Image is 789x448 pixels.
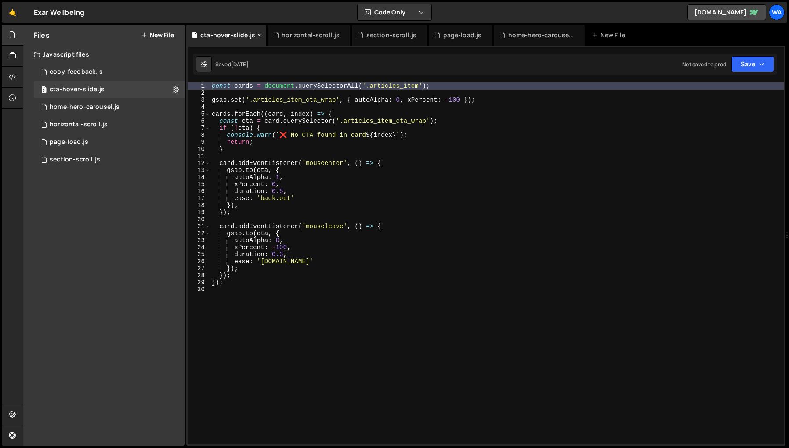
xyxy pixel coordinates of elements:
div: Javascript files [23,46,185,63]
div: 16122/45954.js [34,151,185,168]
div: 28 [188,272,210,279]
div: 19 [188,209,210,216]
button: New File [141,32,174,39]
div: cta-hover-slide.js [200,31,255,39]
a: wa [769,4,785,20]
div: 16122/44105.js [34,133,185,151]
div: 16122/43585.js [34,98,185,116]
h2: Files [34,30,50,40]
div: 16 [188,188,210,195]
div: [DATE] [231,61,249,68]
div: New File [592,31,629,39]
div: 22 [188,230,210,237]
div: 16122/43314.js [34,63,185,81]
div: section-scroll.js [50,156,100,164]
div: 5 [188,111,210,118]
div: 12 [188,160,210,167]
div: 30 [188,286,210,293]
div: 8 [188,132,210,139]
div: 16122/45071.js [34,116,185,133]
div: 11 [188,153,210,160]
div: cta-hover-slide.js [50,86,105,93]
div: 14 [188,174,210,181]
div: page-load.js [50,138,88,146]
div: 2 [188,90,210,97]
div: 1 [188,82,210,90]
a: [DOMAIN_NAME] [687,4,766,20]
div: 20 [188,216,210,223]
div: copy-feedback.js [50,68,103,76]
div: 25 [188,251,210,258]
div: Exar Wellbeing [34,7,84,18]
div: 3 [188,97,210,104]
span: 5 [41,87,47,94]
div: 13 [188,167,210,174]
div: horizontal-scroll.js [50,121,108,129]
div: 18 [188,202,210,209]
button: Save [731,56,774,72]
div: Saved [215,61,249,68]
div: 27 [188,265,210,272]
div: 23 [188,237,210,244]
div: horizontal-scroll.js [282,31,340,39]
div: page-load.js [443,31,482,39]
div: 24 [188,244,210,251]
a: 🤙 [2,2,23,23]
div: home-hero-carousel.js [508,31,574,39]
button: Code Only [358,4,431,20]
div: 6 [188,118,210,125]
div: 29 [188,279,210,286]
div: Not saved to prod [682,61,726,68]
div: 21 [188,223,210,230]
div: 15 [188,181,210,188]
div: 26 [188,258,210,265]
div: 17 [188,195,210,202]
div: home-hero-carousel.js [50,103,119,111]
div: 10 [188,146,210,153]
div: 16122/44019.js [34,81,185,98]
div: 4 [188,104,210,111]
div: section-scroll.js [366,31,417,39]
div: 9 [188,139,210,146]
div: 7 [188,125,210,132]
